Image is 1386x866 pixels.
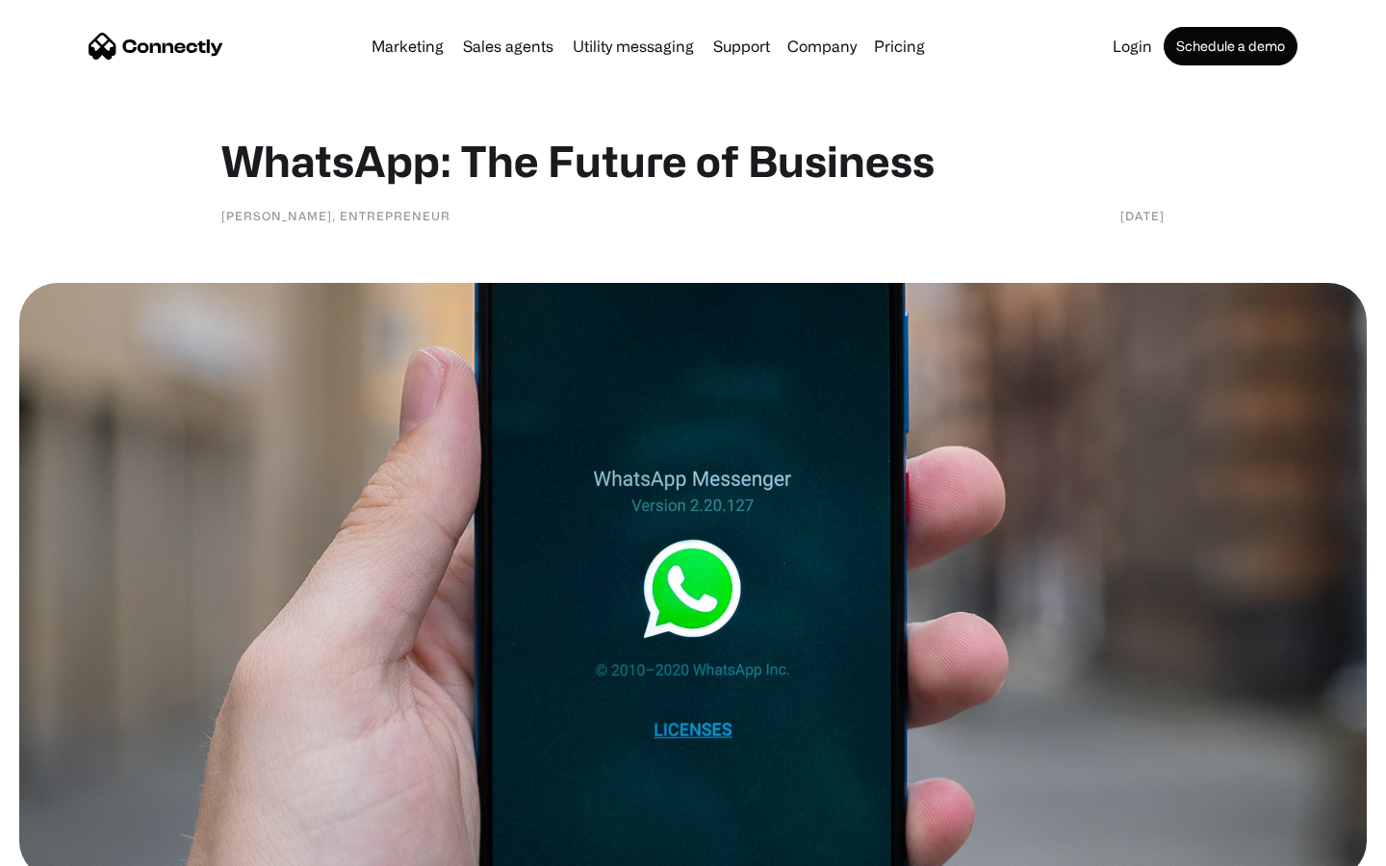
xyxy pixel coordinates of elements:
ul: Language list [38,832,115,859]
a: Schedule a demo [1164,27,1297,65]
a: Pricing [866,38,933,54]
a: Login [1105,38,1160,54]
a: Support [706,38,778,54]
div: [PERSON_NAME], Entrepreneur [221,206,450,225]
a: Sales agents [455,38,561,54]
a: Utility messaging [565,38,702,54]
h1: WhatsApp: The Future of Business [221,135,1165,187]
div: [DATE] [1120,206,1165,225]
div: Company [787,33,857,60]
aside: Language selected: English [19,832,115,859]
a: Marketing [364,38,451,54]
